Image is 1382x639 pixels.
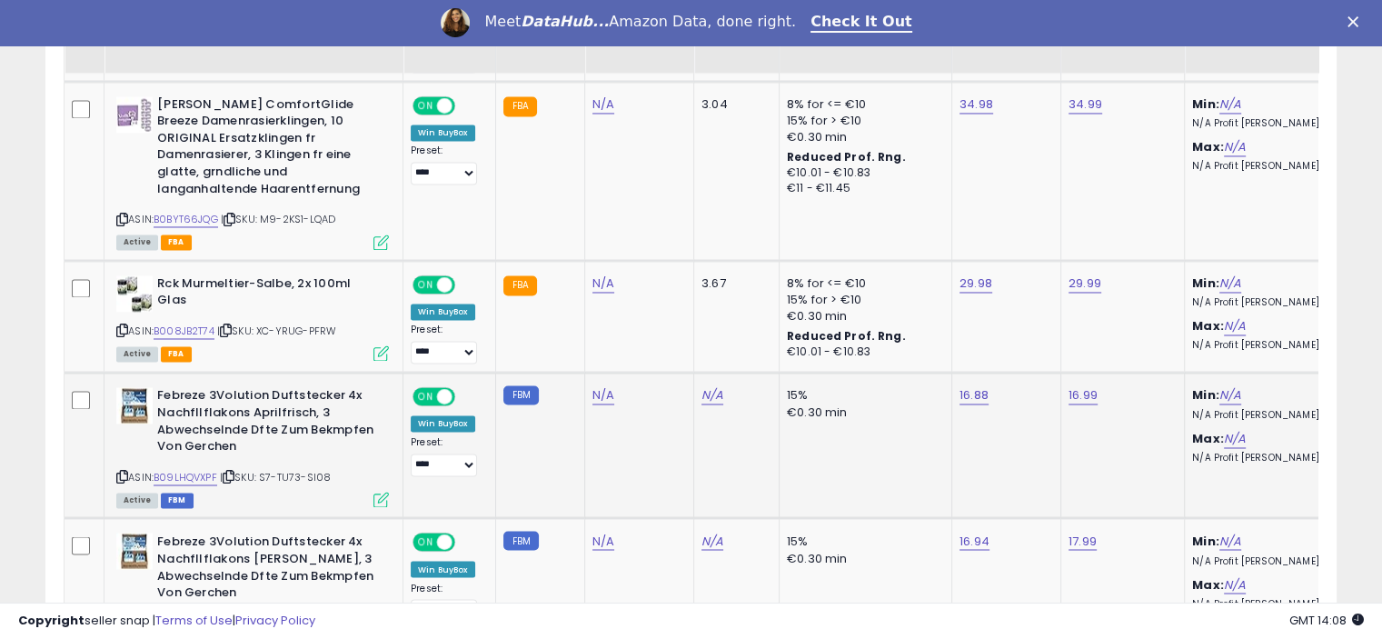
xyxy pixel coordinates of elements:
b: Max: [1192,138,1224,155]
i: DataHub... [521,13,609,30]
b: [PERSON_NAME] ComfortGlide Breeze Damenrasierklingen, 10 ORIGINAL Ersatzklingen fr Damenrasierer,... [157,96,378,202]
span: OFF [452,276,482,292]
span: OFF [452,97,482,113]
a: Terms of Use [155,612,233,629]
span: OFF [452,389,482,404]
div: Win BuyBox [411,561,475,577]
img: Profile image for Georgie [441,8,470,37]
div: Preset: [411,145,482,185]
div: 15% for > €10 [787,292,938,308]
div: 3.04 [701,96,765,113]
div: 8% for <= €10 [787,275,938,292]
b: Max: [1192,317,1224,334]
div: €0.30 min [787,550,938,566]
span: FBA [161,346,192,362]
div: seller snap | | [18,613,315,630]
span: ON [414,276,437,292]
div: Win BuyBox [411,304,475,320]
small: FBA [503,275,537,295]
a: 17.99 [1069,532,1097,550]
small: FBM [503,385,539,404]
a: 29.99 [1069,275,1101,293]
a: N/A [592,386,614,404]
a: 16.94 [959,532,989,550]
span: OFF [452,534,482,550]
p: N/A Profit [PERSON_NAME] [1192,554,1343,567]
p: N/A Profit [PERSON_NAME] [1192,160,1343,173]
b: Rck Murmeltier-Salbe, 2x 100ml Glas [157,275,378,314]
a: 34.99 [1069,95,1102,114]
a: N/A [592,95,614,114]
a: B0BYT66JQG [154,212,218,227]
div: €10.01 - €10.83 [787,165,938,181]
b: Min: [1192,275,1219,292]
img: 51qNoOR57tL._SL40_.jpg [116,387,153,424]
b: Max: [1192,575,1224,593]
th: The percentage added to the cost of goods (COGS) that forms the calculator for Min & Max prices. [1185,1,1357,73]
span: ON [414,534,437,550]
a: N/A [592,275,614,293]
span: | SKU: S7-TU73-SI08 [220,470,331,484]
div: €10.01 - €10.83 [787,344,938,360]
a: Privacy Policy [235,612,315,629]
a: N/A [701,532,723,550]
div: Fulfillment Cost [701,8,771,46]
small: FBA [503,96,537,116]
a: N/A [592,532,614,550]
a: N/A [701,386,723,404]
a: 16.88 [959,386,989,404]
div: €0.30 min [787,129,938,145]
div: Meet Amazon Data, done right. [484,13,796,31]
a: N/A [1224,138,1246,156]
a: N/A [1219,532,1241,550]
div: Preset: [411,324,482,364]
span: FBM [161,493,194,508]
b: Min: [1192,386,1219,404]
div: 15% [787,533,938,549]
a: N/A [1224,430,1246,448]
div: Close [1347,16,1366,27]
strong: Copyright [18,612,85,629]
div: €0.30 min [787,308,938,324]
small: FBM [503,531,539,550]
div: 15% [787,387,938,404]
a: 34.98 [959,95,993,114]
div: Cost (Exc. VAT) [592,8,686,46]
p: N/A Profit [PERSON_NAME] [1192,409,1343,422]
span: | SKU: M9-2KS1-LQAD [221,212,335,226]
div: Win BuyBox [411,125,475,141]
p: N/A Profit [PERSON_NAME] [1192,117,1343,130]
div: €0.30 min [787,404,938,421]
b: Febreze 3Volution Duftstecker 4x Nachfllflakons [PERSON_NAME], 3 Abwechselnde Dfte Zum Bekmpfen V... [157,533,378,604]
span: ON [414,389,437,404]
b: Reduced Prof. Rng. [787,328,906,344]
b: Febreze 3Volution Duftstecker 4x Nachfllflakons Aprilfrisch, 3 Abwechselnde Dfte Zum Bekmpfen Von... [157,387,378,459]
span: All listings currently available for purchase on Amazon [116,346,158,362]
a: N/A [1219,95,1241,114]
img: 514ouPuB9UL._SL40_.jpg [116,275,153,312]
a: N/A [1224,575,1246,594]
a: 16.99 [1069,386,1098,404]
p: N/A Profit [PERSON_NAME] [1192,296,1343,309]
span: All listings currently available for purchase on Amazon [116,235,158,250]
div: ASIN: [116,96,389,248]
b: Max: [1192,430,1224,447]
span: 2025-09-8 14:08 GMT [1289,612,1364,629]
div: Win BuyBox [411,415,475,432]
a: 29.98 [959,275,992,293]
img: 41zSaaeBkQL._SL40_.jpg [116,96,153,133]
b: Reduced Prof. Rng. [787,149,906,165]
div: Preset: [411,582,482,623]
a: N/A [1219,386,1241,404]
a: B09LHQVXPF [154,470,217,485]
div: 8% for <= €10 [787,96,938,113]
div: 15% for > €10 [787,113,938,129]
b: Min: [1192,95,1219,113]
div: ASIN: [116,275,389,360]
p: N/A Profit [PERSON_NAME] [1192,452,1343,464]
div: 3.67 [701,275,765,292]
span: ON [414,97,437,113]
div: ASIN: [116,387,389,505]
a: N/A [1219,275,1241,293]
p: N/A Profit [PERSON_NAME] [1192,339,1343,352]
